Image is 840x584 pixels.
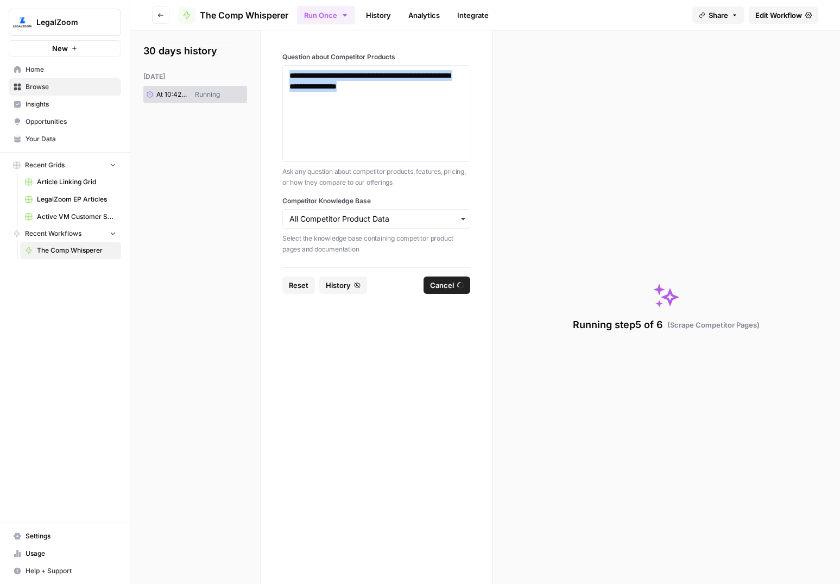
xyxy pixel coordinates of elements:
button: Share [692,7,744,24]
span: History [326,280,351,291]
button: Run Once [297,6,355,24]
button: History [319,277,367,294]
span: Article Linking Grid [37,177,116,187]
button: New [9,40,121,56]
button: Reset [282,277,315,294]
a: Edit Workflow [749,7,818,24]
span: LegalZoom [36,17,102,28]
a: Active VM Customer Sorting [20,208,121,225]
span: The Comp Whisperer [37,246,116,255]
button: Recent Grids [9,157,121,173]
p: Ask any question about competitor products, features, pricing, or how they compare to our offerings [282,166,470,187]
label: Competitor Knowledge Base [282,196,470,206]
a: Browse [9,78,121,96]
span: At 10:42 AM [156,90,187,99]
div: Running [191,90,224,99]
span: Usage [26,549,116,558]
a: Integrate [451,7,495,24]
span: Home [26,65,116,74]
span: Edit Workflow [755,10,802,21]
span: Help + Support [26,566,116,576]
span: Active VM Customer Sorting [37,212,116,222]
span: New [52,43,68,54]
a: Settings [9,528,121,545]
a: LegalZoom EP Articles [20,191,121,208]
a: The Comp Whisperer [20,242,121,259]
div: Running step 5 of 6 [573,317,760,332]
span: Settings [26,531,116,541]
a: Your Data [9,130,121,148]
button: Help + Support [9,562,121,580]
a: Analytics [402,7,446,24]
a: Insights [9,96,121,113]
label: Question about Competitor Products [282,52,470,62]
a: Home [9,61,121,78]
div: [DATE] [143,72,247,81]
a: Opportunities [9,113,121,130]
button: Workspace: LegalZoom [9,9,121,36]
a: Usage [9,545,121,562]
span: Recent Grids [25,160,65,170]
span: Your Data [26,134,116,144]
span: ( Scrape Competitor Pages ) [667,319,760,330]
input: All Competitor Product Data [289,213,463,224]
h2: 30 days history [143,43,247,59]
span: Recent Workflows [25,229,81,238]
span: Share [709,10,728,21]
span: Browse [26,82,116,92]
button: Cancel [424,277,470,294]
img: LegalZoom Logo [12,12,32,32]
a: The Comp Whisperer [178,7,288,24]
a: At 10:42 AM [143,86,191,103]
span: Opportunities [26,117,116,127]
a: History [359,7,397,24]
span: Cancel [430,280,454,291]
span: The Comp Whisperer [200,9,288,22]
span: Insights [26,99,116,109]
button: Recent Workflows [9,225,121,242]
p: Select the knowledge base containing competitor product pages and documentation [282,233,470,254]
a: Article Linking Grid [20,173,121,191]
span: Reset [289,280,308,291]
span: LegalZoom EP Articles [37,194,116,204]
